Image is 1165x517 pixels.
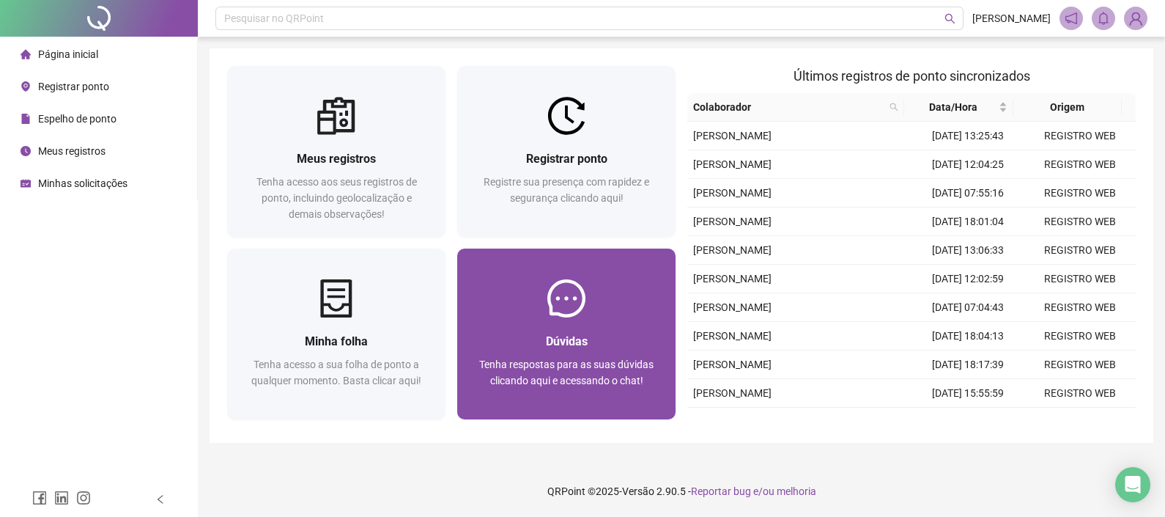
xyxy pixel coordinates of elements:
span: Espelho de ponto [38,113,116,125]
td: REGISTRO WEB [1024,351,1136,379]
td: [DATE] 18:01:04 [911,208,1024,236]
td: [DATE] 12:02:59 [911,265,1024,293]
span: Reportar bug e/ou melhoria [691,485,816,497]
span: Tenha acesso a sua folha de ponto a qualquer momento. Basta clicar aqui! [251,359,421,386]
td: REGISTRO WEB [1024,379,1136,408]
span: Tenha respostas para as suas dúvidas clicando aqui e acessando o chat! [479,359,654,386]
span: Tenha acesso aos seus registros de ponto, incluindo geolocalização e demais observações! [256,176,417,220]
td: REGISTRO WEB [1024,293,1136,322]
span: [PERSON_NAME] [693,244,772,256]
span: search [890,103,898,111]
span: [PERSON_NAME] [693,330,772,342]
span: Minha folha [305,334,368,348]
span: [PERSON_NAME] [972,10,1051,26]
td: [DATE] 18:17:39 [911,351,1024,379]
span: Minhas solicitações [38,177,127,189]
td: [DATE] 15:55:59 [911,379,1024,408]
a: Registrar pontoRegistre sua presença com rapidez e segurança clicando aqui! [457,66,676,237]
span: facebook [32,491,47,505]
td: [DATE] 13:57:13 [911,408,1024,436]
span: Registrar ponto [526,152,607,166]
span: Meus registros [38,145,106,157]
span: [PERSON_NAME] [693,301,772,313]
td: [DATE] 18:04:13 [911,322,1024,351]
td: [DATE] 07:04:43 [911,293,1024,322]
td: REGISTRO WEB [1024,122,1136,150]
td: REGISTRO WEB [1024,322,1136,351]
span: notification [1065,12,1078,25]
span: environment [21,81,31,92]
span: [PERSON_NAME] [693,273,772,285]
td: [DATE] 12:04:25 [911,150,1024,179]
span: bell [1097,12,1110,25]
span: [PERSON_NAME] [693,158,772,170]
td: REGISTRO WEB [1024,150,1136,179]
span: [PERSON_NAME] [693,216,772,227]
span: Dúvidas [546,334,588,348]
span: clock-circle [21,146,31,156]
th: Data/Hora [904,93,1013,122]
span: instagram [76,491,91,505]
div: Open Intercom Messenger [1115,467,1150,502]
td: [DATE] 13:25:43 [911,122,1024,150]
span: Últimos registros de ponto sincronizados [794,68,1030,84]
td: [DATE] 13:06:33 [911,236,1024,265]
footer: QRPoint © 2025 - 2.90.5 - [198,466,1165,517]
span: left [155,494,166,505]
span: Meus registros [297,152,376,166]
td: REGISTRO WEB [1024,236,1136,265]
span: [PERSON_NAME] [693,130,772,142]
span: Versão [622,485,654,497]
td: REGISTRO WEB [1024,179,1136,208]
span: home [21,49,31,59]
span: [PERSON_NAME] [693,187,772,199]
span: Registrar ponto [38,81,109,92]
span: Data/Hora [910,99,995,115]
span: Registre sua presença com rapidez e segurança clicando aqui! [484,176,649,204]
span: search [887,96,901,118]
span: search [944,13,955,24]
span: [PERSON_NAME] [693,387,772,399]
td: REGISTRO WEB [1024,408,1136,436]
span: Página inicial [38,48,98,60]
span: linkedin [54,491,69,505]
span: [PERSON_NAME] [693,359,772,370]
span: file [21,114,31,124]
th: Origem [1013,93,1122,122]
td: REGISTRO WEB [1024,208,1136,236]
a: DúvidasTenha respostas para as suas dúvidas clicando aqui e acessando o chat! [457,249,676,419]
td: REGISTRO WEB [1024,265,1136,293]
span: schedule [21,178,31,188]
td: [DATE] 07:55:16 [911,179,1024,208]
span: Colaborador [693,99,884,115]
a: Minha folhaTenha acesso a sua folha de ponto a qualquer momento. Basta clicar aqui! [227,249,445,419]
a: Meus registrosTenha acesso aos seus registros de ponto, incluindo geolocalização e demais observa... [227,66,445,237]
img: 85927 [1125,7,1147,29]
